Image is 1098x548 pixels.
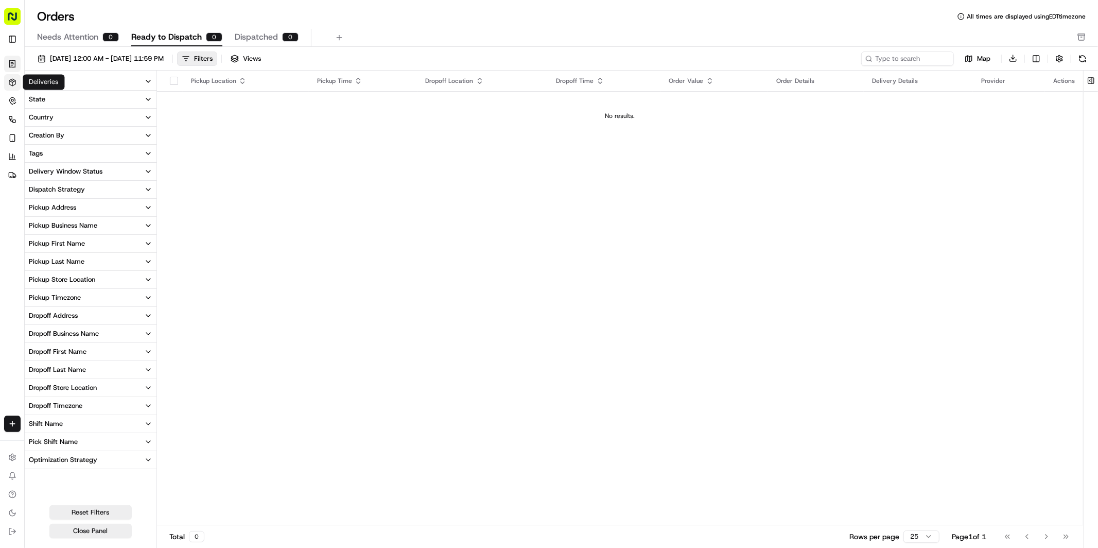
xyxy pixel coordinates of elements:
span: [DATE] 12:00 AM - [DATE] 11:59 PM [50,54,164,63]
button: Creation By [25,127,156,144]
div: Pick Shift Name [29,437,78,447]
button: Start new chat [175,101,187,114]
div: Order Details [776,77,856,85]
div: Start new chat [35,98,169,109]
span: Needs Attention [37,31,98,43]
div: Pickup Location [191,77,301,85]
button: Optimization Strategy [25,451,156,469]
div: Dropoff Time [556,77,653,85]
button: Map [958,53,997,65]
div: Tags [29,149,43,158]
button: Pickup Business Name [25,217,156,234]
button: Dispatch Strategy [25,181,156,198]
button: Pickup Store Location [25,271,156,288]
button: Pickup Last Name [25,253,156,270]
div: Filters [194,54,213,63]
p: Welcome 👋 [10,41,187,58]
div: 📗 [10,150,19,159]
span: Views [243,54,261,63]
div: Optimization Strategy [29,455,97,465]
span: Pylon [102,175,125,182]
div: Shift Name [29,419,63,429]
div: Pickup Business Name [29,221,97,230]
span: Dispatched [235,31,278,43]
button: Dropoff Timezone [25,397,156,415]
div: 0 [102,32,119,42]
button: Tags [25,145,156,162]
button: Shift Name [25,415,156,433]
div: Delivery Window Status [29,167,102,176]
button: Pick Shift Name [25,433,156,451]
div: State [29,95,45,104]
div: Dropoff Address [29,311,78,320]
div: Pickup Address [29,203,76,212]
div: Dispatch Strategy [29,185,85,194]
button: Pickup Timezone [25,289,156,306]
button: Pickup Address [25,199,156,216]
div: Delivery Details [872,77,965,85]
div: Creation By [29,131,64,140]
div: Deliveries [23,74,64,90]
button: State [25,91,156,108]
span: All times are displayed using EDT timezone [967,12,1086,21]
input: Got a question? Start typing here... [27,66,185,77]
h1: Orders [37,8,75,25]
div: Page 1 of 1 [952,532,986,542]
button: Dropoff First Name [25,343,156,361]
span: API Documentation [97,149,165,160]
span: Map [977,54,990,63]
div: Pickup Timezone [29,293,81,302]
div: Dropoff Location [426,77,540,85]
div: Actions [1053,77,1075,85]
div: No results. [161,112,1079,120]
button: City [25,73,156,90]
div: Pickup Store Location [29,275,95,284]
button: Delivery Window Status [25,163,156,180]
div: 0 [189,531,204,542]
div: Order Value [669,77,760,85]
button: Dropoff Last Name [25,361,156,379]
div: Dropoff Last Name [29,365,86,374]
div: Provider [981,77,1037,85]
button: Close Panel [49,524,132,538]
p: Rows per page [849,532,899,542]
input: Type to search [861,52,954,66]
button: Filters [177,52,217,66]
div: Pickup First Name [29,239,85,248]
button: [DATE] 12:00 AM - [DATE] 11:59 PM [33,52,168,66]
div: Dropoff Business Name [29,329,99,338]
span: Knowledge Base [21,149,79,160]
button: Views [226,52,266,66]
button: Dropoff Business Name [25,325,156,342]
div: Dropoff Store Location [29,383,97,392]
div: Dropoff Timezone [29,401,82,410]
a: 💻API Documentation [83,145,169,164]
div: Total [169,531,204,542]
a: 📗Knowledge Base [6,145,83,164]
a: Powered byPylon [73,174,125,182]
div: Dropoff First Name [29,347,86,356]
img: Nash [10,10,31,31]
div: Country [29,113,54,122]
button: Country [25,109,156,126]
button: Pickup First Name [25,235,156,252]
button: Dropoff Store Location [25,379,156,397]
span: Ready to Dispatch [131,31,202,43]
div: 0 [206,32,222,42]
button: Refresh [1075,52,1090,66]
div: Pickup Time [317,77,409,85]
div: We're available if you need us! [35,109,130,117]
button: Dropoff Address [25,307,156,324]
div: 0 [282,32,299,42]
div: 💻 [87,150,95,159]
img: 1736555255976-a54dd68f-1ca7-489b-9aae-adbdc363a1c4 [10,98,29,117]
div: Pickup Last Name [29,257,84,266]
button: Reset Filters [49,505,132,520]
